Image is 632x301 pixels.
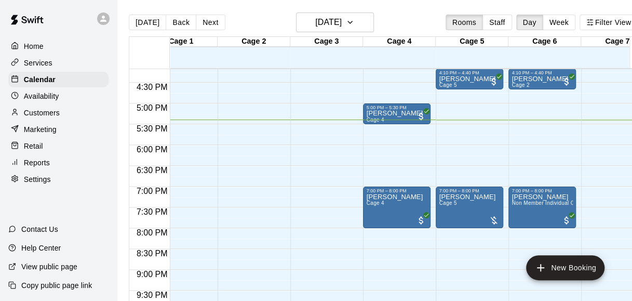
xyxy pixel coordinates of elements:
[543,15,575,30] button: Week
[366,188,427,193] div: 7:00 PM – 8:00 PM
[436,187,503,228] div: 7:00 PM – 8:00 PM: Cage 5
[290,37,363,47] div: Cage 3
[8,88,109,104] a: Availability
[134,207,170,216] span: 7:30 PM
[508,69,576,89] div: 4:10 PM – 4:40 PM: Carlos Resendiz
[134,249,170,258] span: 8:30 PM
[416,111,426,122] span: All customers have paid
[363,187,431,228] div: 7:00 PM – 8:00 PM: Cage 4
[24,74,56,85] p: Calendar
[134,270,170,279] span: 9:00 PM
[363,103,431,124] div: 5:00 PM – 5:30 PM: Cason Jewasko
[21,261,77,272] p: View public page
[134,291,170,299] span: 9:30 PM
[439,70,500,75] div: 4:10 PM – 4:40 PM
[512,82,529,88] span: Cage 2
[508,187,576,228] div: 7:00 PM – 8:00 PM: Braxton Townsend
[8,55,109,71] a: Services
[21,243,61,253] p: Help Center
[363,37,436,47] div: Cage 4
[218,37,290,47] div: Cage 2
[516,15,543,30] button: Day
[134,187,170,195] span: 7:00 PM
[296,12,374,32] button: [DATE]
[24,158,50,168] p: Reports
[21,280,92,291] p: Copy public page link
[8,38,109,54] a: Home
[134,103,170,112] span: 5:00 PM
[24,91,59,101] p: Availability
[512,70,573,75] div: 4:10 PM – 4:40 PM
[8,72,109,87] a: Calendar
[366,200,384,206] span: Cage 4
[508,37,581,47] div: Cage 6
[8,122,109,137] a: Marketing
[526,255,604,280] button: add
[24,141,43,151] p: Retail
[24,58,52,68] p: Services
[366,105,427,110] div: 5:00 PM – 5:30 PM
[196,15,225,30] button: Next
[21,224,58,234] p: Contact Us
[512,188,573,193] div: 7:00 PM – 8:00 PM
[8,138,109,154] a: Retail
[446,15,483,30] button: Rooms
[436,37,508,47] div: Cage 5
[24,124,57,135] p: Marketing
[482,15,512,30] button: Staff
[24,174,51,185] p: Settings
[134,83,170,91] span: 4:30 PM
[129,15,166,30] button: [DATE]
[561,215,572,226] span: All customers have paid
[134,145,170,154] span: 6:00 PM
[439,82,456,88] span: Cage 5
[134,166,170,175] span: 6:30 PM
[145,37,218,47] div: Cage 1
[416,215,426,226] span: All customers have paid
[8,105,109,121] a: Customers
[439,188,500,193] div: 7:00 PM – 8:00 PM
[439,200,456,206] span: Cage 5
[561,76,572,87] span: All customers have paid
[315,15,342,30] h6: [DATE]
[24,108,60,118] p: Customers
[436,69,503,89] div: 4:10 PM – 4:40 PM: Cage 5
[366,117,384,123] span: Cage 4
[489,76,499,87] span: All customers have paid
[134,124,170,133] span: 5:30 PM
[134,228,170,237] span: 8:00 PM
[166,15,196,30] button: Back
[8,155,109,171] a: Reports
[24,41,44,51] p: Home
[8,172,109,187] a: Settings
